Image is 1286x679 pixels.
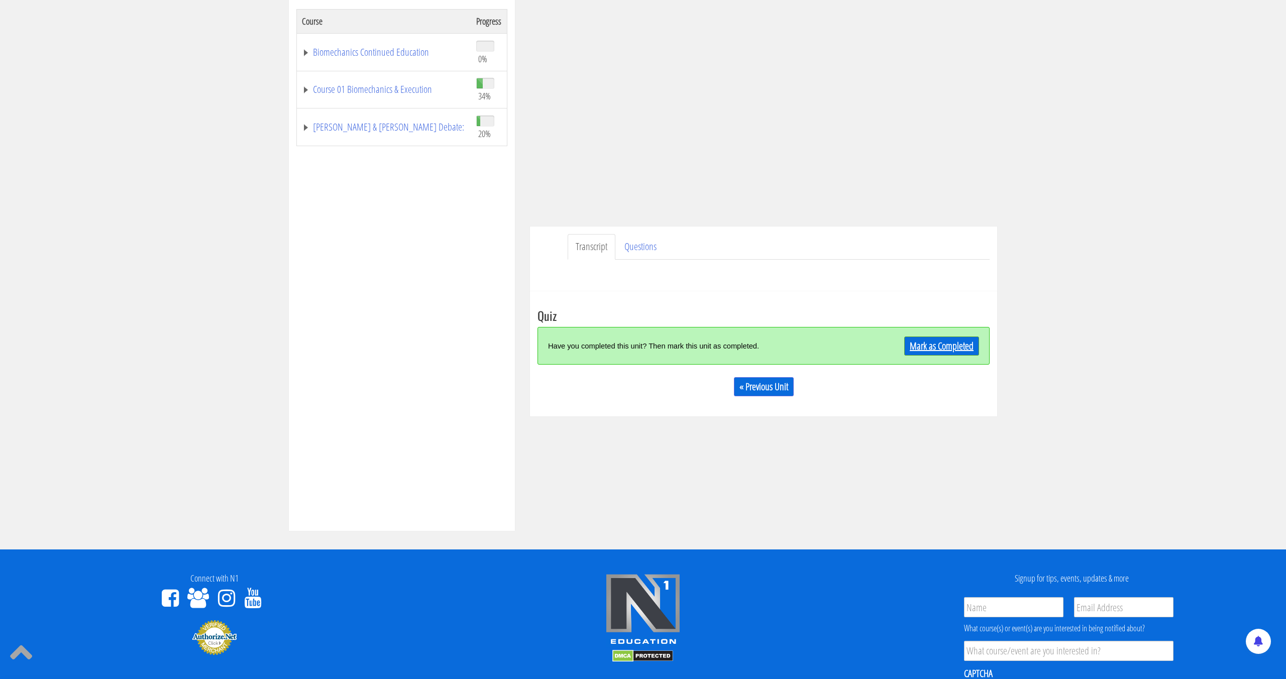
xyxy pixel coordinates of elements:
a: « Previous Unit [734,377,794,396]
h4: Connect with N1 [8,574,421,584]
input: Name [964,597,1063,617]
div: Have you completed this unit? Then mark this unit as completed. [548,335,866,357]
h4: Signup for tips, events, updates & more [865,574,1278,584]
img: Authorize.Net Merchant - Click to Verify [192,619,237,655]
input: Email Address [1074,597,1173,617]
a: Biomechanics Continued Education [302,47,466,57]
img: DMCA.com Protection Status [612,650,673,662]
a: Questions [616,234,665,260]
a: Mark as Completed [904,336,979,356]
th: Course [297,9,472,33]
input: What course/event are you interested in? [964,641,1173,661]
span: 20% [478,128,491,139]
div: What course(s) or event(s) are you interested in being notified about? [964,622,1173,634]
h3: Quiz [538,309,990,322]
span: 34% [478,90,491,101]
a: [PERSON_NAME] & [PERSON_NAME] Debate: [302,122,466,132]
span: 0% [478,53,487,64]
a: Course 01 Biomechanics & Execution [302,84,466,94]
img: n1-edu-logo [605,574,681,648]
th: Progress [471,9,507,33]
a: Transcript [568,234,615,260]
